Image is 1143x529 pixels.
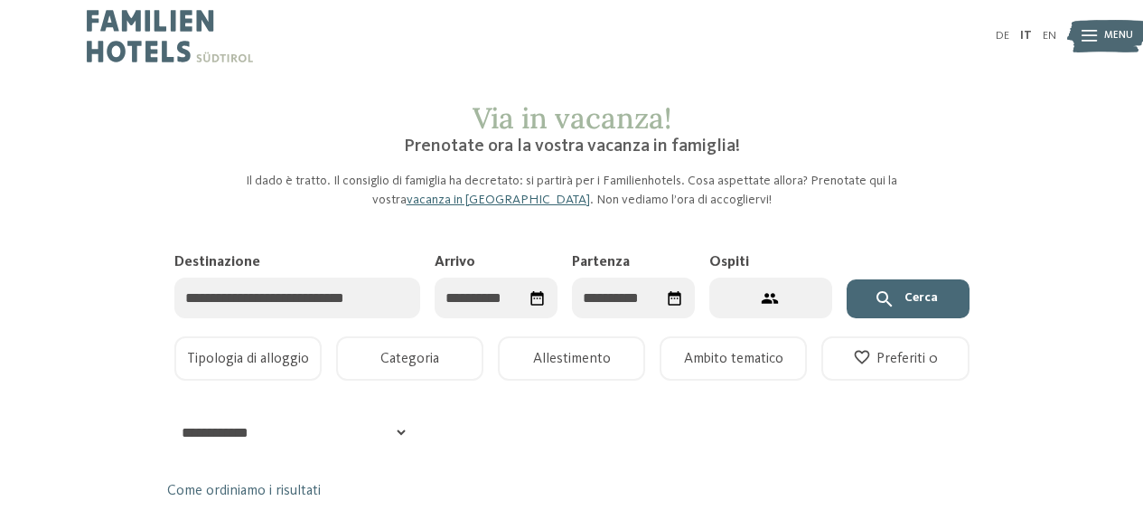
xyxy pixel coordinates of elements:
span: Partenza [572,255,630,269]
button: Preferiti 0 [821,336,969,381]
button: Ambito tematico [660,336,807,381]
svg: 2 ospiti – 1 camera [761,289,780,308]
div: Seleziona data [522,283,552,313]
span: Arrivo [435,255,475,269]
button: Tipologia di alloggio [174,336,322,381]
a: EN [1043,30,1056,42]
button: Cerca [847,279,970,319]
p: Il dado è tratto. Il consiglio di famiglia ha decretato: si partirà per i Familienhotels. Cosa as... [229,172,915,208]
a: DE [996,30,1009,42]
span: Destinazione [174,255,260,269]
span: Via in vacanza! [473,99,671,137]
button: Allestimento [498,336,645,381]
div: Seleziona data [660,283,689,313]
span: Menu [1104,29,1133,43]
a: vacanza in [GEOGRAPHIC_DATA] [407,194,590,206]
button: Categoria [336,336,483,381]
a: IT [1020,30,1032,42]
button: 2 ospiti – 1 camera [709,278,832,318]
span: Prenotate ora la vostra vacanza in famiglia! [404,137,740,156]
a: Come ordiniamo i risultati [167,481,321,501]
span: Ospiti [709,255,749,269]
